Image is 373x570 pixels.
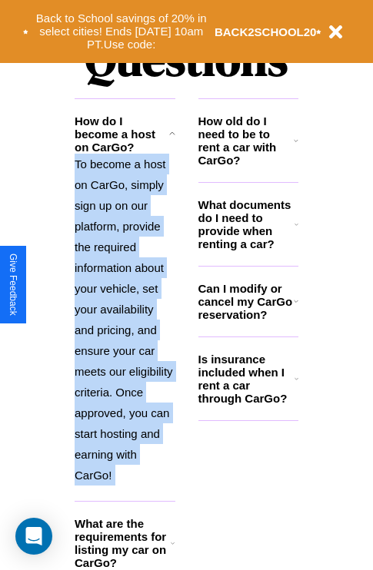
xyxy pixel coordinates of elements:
[15,518,52,555] div: Open Intercom Messenger
[8,254,18,316] div: Give Feedback
[198,282,294,321] h3: Can I modify or cancel my CarGo reservation?
[75,114,169,154] h3: How do I become a host on CarGo?
[198,353,295,405] h3: Is insurance included when I rent a car through CarGo?
[75,517,171,569] h3: What are the requirements for listing my car on CarGo?
[198,198,295,250] h3: What documents do I need to provide when renting a car?
[198,114,295,167] h3: How old do I need to be to rent a car with CarGo?
[215,25,317,38] b: BACK2SCHOOL20
[28,8,215,55] button: Back to School savings of 20% in select cities! Ends [DATE] 10am PT.Use code:
[75,154,175,485] p: To become a host on CarGo, simply sign up on our platform, provide the required information about...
